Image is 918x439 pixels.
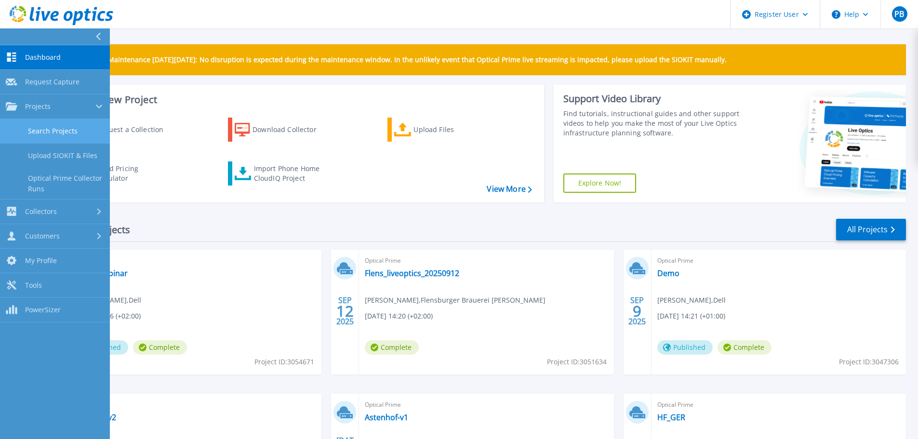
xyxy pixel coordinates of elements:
[228,118,335,142] a: Download Collector
[336,293,354,329] div: SEP 2025
[72,56,727,64] p: Scheduled Maintenance [DATE][DATE]: No disruption is expected during the maintenance window. In t...
[657,295,726,306] span: [PERSON_NAME] , Dell
[633,307,641,315] span: 9
[365,399,608,410] span: Optical Prime
[365,295,545,306] span: [PERSON_NAME] , Flensburger Brauerei [PERSON_NAME]
[563,173,637,193] a: Explore Now!
[25,232,60,240] span: Customers
[657,311,725,321] span: [DATE] 14:21 (+01:00)
[387,118,495,142] a: Upload Files
[25,281,42,290] span: Tools
[487,185,532,194] a: View More
[839,357,899,367] span: Project ID: 3047306
[25,53,61,62] span: Dashboard
[25,256,57,265] span: My Profile
[365,340,419,355] span: Complete
[657,412,685,422] a: HF_GER
[365,255,608,266] span: Optical Prime
[836,219,906,240] a: All Projects
[133,340,187,355] span: Complete
[25,78,80,86] span: Request Capture
[336,307,354,315] span: 12
[657,399,900,410] span: Optical Prime
[73,399,316,410] span: Optical Prime
[25,102,51,111] span: Projects
[73,255,316,266] span: Optical Prime
[657,268,679,278] a: Demo
[563,93,743,105] div: Support Video Library
[657,255,900,266] span: Optical Prime
[254,164,329,183] div: Import Phone Home CloudIQ Project
[94,164,172,183] div: Cloud Pricing Calculator
[253,120,330,139] div: Download Collector
[254,357,314,367] span: Project ID: 3054671
[25,306,61,314] span: PowerSizer
[413,120,491,139] div: Upload Files
[25,207,57,216] span: Collectors
[718,340,772,355] span: Complete
[894,10,904,18] span: PB
[365,311,433,321] span: [DATE] 14:20 (+02:00)
[365,268,459,278] a: Flens_liveoptics_20250912
[547,357,607,367] span: Project ID: 3051634
[657,340,713,355] span: Published
[68,161,176,186] a: Cloud Pricing Calculator
[96,120,173,139] div: Request a Collection
[68,118,176,142] a: Request a Collection
[563,109,743,138] div: Find tutorials, instructional guides and other support videos to help you make the most of your L...
[365,412,408,422] a: Astenhof-v1
[628,293,646,329] div: SEP 2025
[68,94,532,105] h3: Start a New Project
